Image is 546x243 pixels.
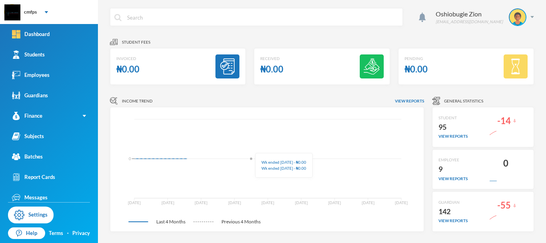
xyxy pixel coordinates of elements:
div: Pending [405,56,428,62]
tspan: [DATE] [395,200,408,205]
span: Income Trend [122,98,153,104]
div: 95 [438,121,468,134]
tspan: 0 [129,156,131,161]
div: 9 [438,163,468,176]
div: Guardians [12,91,48,100]
div: Employees [12,71,50,79]
div: ₦0.00 [116,62,139,77]
div: view reports [438,176,468,182]
div: STUDENT [438,115,468,121]
div: Oshiobugie Zion [436,9,503,19]
tspan: [DATE] [161,200,174,205]
tspan: [DATE] [261,200,274,205]
a: Invoiced₦0.00 [110,48,246,85]
span: View reports [395,98,424,104]
div: Dashboard [12,30,50,38]
a: Pending₦0.00 [398,48,534,85]
div: · [67,229,69,237]
a: Help [8,227,45,239]
div: ₦0.00 [260,62,283,77]
div: Report Cards [12,173,55,181]
div: view reports [438,133,468,139]
img: search [114,14,122,21]
span: Last 4 Months [148,218,193,225]
div: Finance [12,112,42,120]
input: Search [126,8,399,26]
div: -55 [497,198,511,213]
div: view reports [438,218,468,224]
div: [EMAIL_ADDRESS][DOMAIN_NAME] [436,19,503,25]
tspan: [DATE] [195,200,207,205]
div: Messages [12,193,48,202]
span: Student fees [122,39,150,45]
img: STUDENT [510,9,526,25]
tspan: [DATE] [328,200,341,205]
div: Students [12,50,45,59]
div: 0 [503,156,508,171]
a: Terms [49,229,63,237]
tspan: [DATE] [128,200,141,205]
div: EMPLOYEE [438,157,468,163]
div: GUARDIAN [438,199,468,205]
span: Previous 4 Months [213,218,269,225]
div: ₦0.00 [405,62,428,77]
tspan: [DATE] [228,200,241,205]
div: -14 [497,113,511,129]
div: 142 [438,205,468,218]
div: Batches [12,153,43,161]
img: logo [4,4,20,20]
div: Subjects [12,132,44,141]
div: cmfps [24,8,37,16]
span: General Statistics [444,98,483,104]
tspan: [DATE] [362,200,375,205]
a: Settings [8,207,54,223]
div: Received [260,56,283,62]
a: Privacy [72,229,90,237]
tspan: [DATE] [295,200,308,205]
div: Invoiced [116,56,139,62]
